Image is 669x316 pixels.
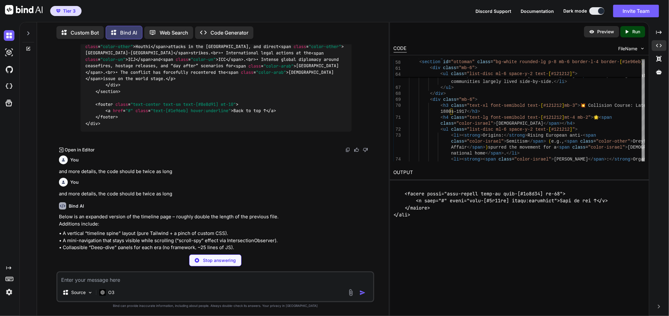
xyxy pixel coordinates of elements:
[551,71,570,76] span: #121212
[70,179,79,185] h6: You
[504,133,509,138] span: </
[70,157,79,163] h6: You
[585,145,588,150] span: =
[586,133,596,138] span: span
[549,121,559,126] span: span
[604,157,606,162] span: >
[136,108,148,113] span: class
[266,108,276,113] span: </ >
[475,8,511,14] button: Discord Support
[464,115,467,120] span: =
[160,29,188,36] p: Web Search
[226,57,244,62] span: </ >
[156,44,166,49] span: span
[456,121,493,126] span: "color-israel"
[543,103,562,108] span: #121212
[543,139,546,144] span: >
[501,151,504,156] span: >
[575,73,580,78] span: </
[236,63,246,69] span: span
[108,69,113,75] span: br
[464,133,480,138] span: strong
[589,29,595,35] img: preview
[422,59,441,64] span: section
[108,108,111,113] span: a
[443,59,449,64] span: id
[394,60,401,66] span: 58
[451,79,554,84] span: communities largely lived side-by-side.
[572,121,575,126] span: >
[59,230,373,265] p: • A vertical “timeline spine” layout (pure Tailwind + a pinch of custom CSS). • A mini-navigation...
[59,190,373,198] p: and more details, the code should be twice as long
[176,57,188,62] span: class
[593,73,665,78] span: held privileged status, but
[390,165,649,180] h2: OUTPUT
[116,101,128,107] span: class
[477,59,491,64] span: class
[593,157,604,162] span: span
[607,157,609,162] span: :
[249,57,254,62] span: br
[580,139,593,144] span: class
[440,85,446,90] span: </
[618,46,637,52] span: FileName
[528,73,575,78] span: [DEMOGRAPHIC_DATA]
[451,151,485,156] span: national home
[549,139,551,144] span: (
[451,59,475,64] span: "ottoman"
[281,44,291,49] span: span
[101,114,116,120] span: footer
[620,59,622,64] span: [
[541,103,543,108] span: [
[477,109,480,114] span: >
[345,147,350,152] img: copy
[256,69,286,75] span: "color-arab"
[572,127,575,132] span: "
[91,76,101,81] span: span
[593,115,599,120] span: 🌟
[451,103,464,108] span: class
[464,157,480,162] span: strong
[173,50,191,56] span: </ >
[101,44,133,49] span: "color-other"
[433,65,440,70] span: div
[512,151,517,156] span: li
[483,145,485,150] span: >
[451,85,454,90] span: >
[443,91,446,96] span: >
[88,290,93,295] img: Pick Models
[633,157,657,162] span: Organized
[111,82,118,88] span: div
[113,108,123,113] span: href
[443,71,449,76] span: ul
[440,127,443,132] span: <
[151,44,168,49] span: </ >
[106,82,121,88] span: </ >
[464,127,467,132] span: =
[347,289,354,296] img: attachment
[451,133,454,138] span: <
[101,89,118,94] span: section
[512,157,514,162] span: =
[459,157,464,162] span: ><
[575,127,577,132] span: >
[528,133,583,138] span: Rising European anti-
[562,115,564,120] span: ]
[480,133,482,138] span: >
[363,147,368,152] img: dislike
[226,69,289,75] span: < = >
[477,73,491,78] span: class
[234,63,296,69] span: < = >
[572,145,585,150] span: class
[521,8,554,14] span: Documentation
[394,133,401,139] div: 73
[493,73,525,78] span: "color-arab"
[464,71,467,76] span: =
[141,57,151,62] span: span
[359,290,366,296] img: icon
[506,151,512,156] span: </
[271,108,274,113] span: a
[459,133,464,138] span: ><
[632,29,640,35] p: Run
[451,71,464,76] span: class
